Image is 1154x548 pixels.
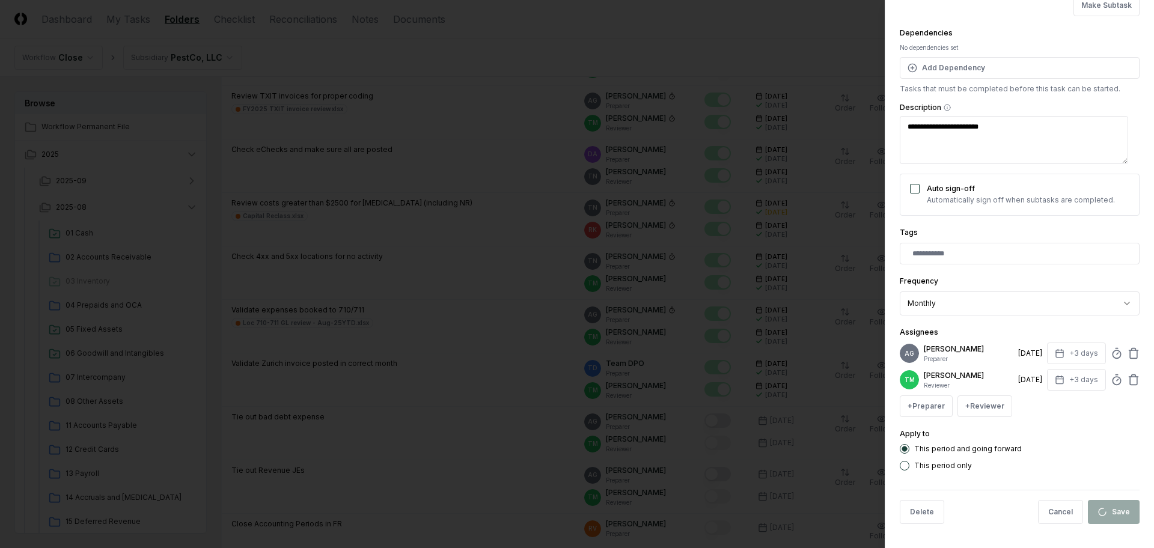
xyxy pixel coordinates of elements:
[900,500,944,524] button: Delete
[900,57,1140,79] button: Add Dependency
[900,395,953,417] button: +Preparer
[1018,348,1042,359] div: [DATE]
[900,429,930,438] label: Apply to
[927,195,1115,205] p: Automatically sign off when subtasks are completed.
[900,228,918,237] label: Tags
[905,349,914,358] span: AG
[900,276,938,285] label: Frequency
[900,84,1140,94] p: Tasks that must be completed before this task can be started.
[924,370,1013,381] p: [PERSON_NAME]
[1018,374,1042,385] div: [DATE]
[924,381,1013,390] p: Reviewer
[900,43,1140,52] div: No dependencies set
[927,184,975,193] label: Auto sign-off
[914,462,972,469] label: This period only
[1047,369,1106,391] button: +3 days
[900,327,938,336] label: Assignees
[957,395,1012,417] button: +Reviewer
[924,355,1013,364] p: Preparer
[924,344,1013,355] p: [PERSON_NAME]
[914,445,1022,452] label: This period and going forward
[944,104,951,111] button: Description
[1047,342,1106,364] button: +3 days
[900,104,1140,111] label: Description
[905,376,915,385] span: TM
[900,28,953,37] label: Dependencies
[1038,500,1083,524] button: Cancel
